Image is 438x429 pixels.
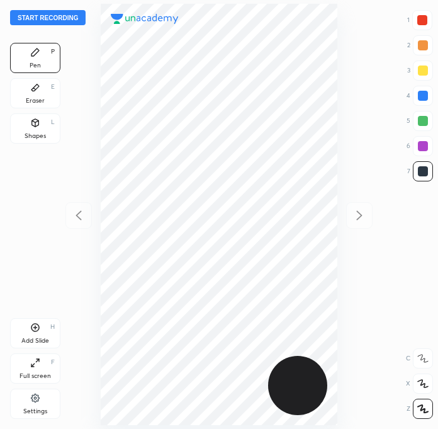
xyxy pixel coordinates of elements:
div: C [406,348,433,369]
div: 1 [407,10,432,30]
button: Start recording [10,10,86,25]
div: Eraser [26,98,45,104]
div: Pen [30,62,41,69]
div: P [51,49,55,55]
div: Settings [23,408,47,415]
div: 3 [407,60,433,81]
div: 5 [407,111,433,131]
div: 2 [407,35,433,55]
div: 4 [407,86,433,106]
div: E [51,84,55,90]
div: Add Slide [21,338,49,344]
div: 7 [407,161,433,181]
div: H [50,324,55,330]
div: Z [407,399,433,419]
div: X [406,374,433,394]
div: Shapes [25,133,46,139]
img: logo.38c385cc.svg [111,14,179,24]
div: F [51,359,55,365]
div: 6 [407,136,433,156]
div: L [51,119,55,125]
div: Full screen [20,373,51,379]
